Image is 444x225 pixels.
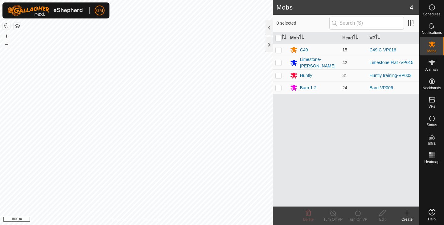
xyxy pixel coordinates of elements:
[342,47,347,52] span: 15
[288,32,340,44] th: Mob
[420,206,444,223] a: Help
[321,217,345,222] div: Turn Off VP
[299,35,304,40] p-sorticon: Activate to sort
[329,17,404,30] input: Search (S)
[353,35,358,40] p-sorticon: Activate to sort
[428,142,435,145] span: Infra
[142,217,161,223] a: Contact Us
[300,85,317,91] div: Barn 1-2
[277,4,410,11] h2: Mobs
[422,31,442,34] span: Notifications
[428,217,436,221] span: Help
[14,22,21,30] button: Map Layers
[300,47,308,53] div: C49
[112,217,135,223] a: Privacy Policy
[3,22,10,30] button: Reset Map
[426,123,437,127] span: Status
[277,20,329,26] span: 0 selected
[369,85,393,90] a: Barn-VP006
[342,85,347,90] span: 24
[369,60,413,65] a: Limestone Flat -VP015
[3,32,10,40] button: +
[367,32,419,44] th: VP
[424,160,439,164] span: Heatmap
[425,68,438,71] span: Animals
[7,5,84,16] img: Gallagher Logo
[370,217,395,222] div: Edit
[345,217,370,222] div: Turn On VP
[428,105,435,108] span: VPs
[410,3,413,12] span: 4
[369,73,411,78] a: Huntly training-VP003
[300,56,338,69] div: Limestone-[PERSON_NAME]
[375,35,380,40] p-sorticon: Activate to sort
[427,49,436,53] span: Mobs
[300,72,312,79] div: Huntly
[96,7,103,14] span: GM
[395,217,419,222] div: Create
[342,60,347,65] span: 42
[303,217,314,222] span: Delete
[369,47,396,52] a: C49 C-VP016
[422,86,441,90] span: Neckbands
[3,40,10,48] button: –
[282,35,286,40] p-sorticon: Activate to sort
[423,12,440,16] span: Schedules
[342,73,347,78] span: 31
[340,32,367,44] th: Head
